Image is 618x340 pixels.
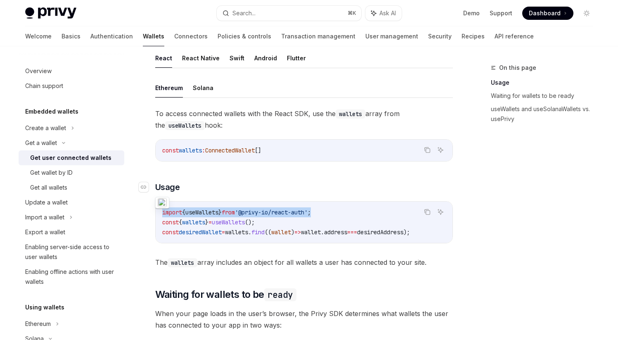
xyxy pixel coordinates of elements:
[248,228,251,236] span: .
[155,257,453,268] span: The array includes an object for all wallets a user has connected to your site.
[235,209,308,216] span: '@privy-io/react-auth'
[202,147,205,154] span: :
[321,228,324,236] span: .
[365,6,402,21] button: Ask AI
[193,78,213,97] button: Solana
[271,228,291,236] span: wallet
[365,26,418,46] a: User management
[19,78,124,93] a: Chain support
[463,9,480,17] a: Demo
[25,197,68,207] div: Update a wallet
[19,64,124,78] a: Overview
[403,228,410,236] span: );
[19,264,124,289] a: Enabling offline actions with user wallets
[291,228,294,236] span: )
[222,228,225,236] span: =
[281,26,355,46] a: Transaction management
[25,242,119,262] div: Enabling server-side access to user wallets
[168,258,197,267] code: wallets
[308,209,311,216] span: ;
[25,107,78,117] h5: Embedded wallets
[25,81,63,91] div: Chain support
[205,219,208,226] span: }
[182,48,220,68] button: React Native
[25,26,52,46] a: Welcome
[25,66,52,76] div: Overview
[490,9,512,17] a: Support
[25,302,64,312] h5: Using wallets
[212,219,245,226] span: useWallets
[139,181,155,193] a: Navigate to header
[495,26,534,46] a: API reference
[265,228,271,236] span: ((
[348,10,356,17] span: ⌘ K
[254,48,277,68] button: Android
[422,145,433,155] button: Copy the contents from the code block
[19,180,124,195] a: Get all wallets
[155,181,180,193] span: Usage
[264,288,296,301] code: ready
[499,63,536,73] span: On this page
[155,48,172,68] button: React
[218,26,271,46] a: Policies & controls
[179,219,182,226] span: {
[162,147,179,154] span: const
[162,228,179,236] span: const
[324,228,347,236] span: address
[155,78,183,97] button: Ethereum
[155,288,296,301] span: Waiting for wallets to be
[225,228,248,236] span: wallets
[379,9,396,17] span: Ask AI
[208,219,212,226] span: =
[336,109,365,119] code: wallets
[357,228,403,236] span: desiredAddress
[179,228,222,236] span: desiredWallet
[245,219,255,226] span: ();
[30,153,111,163] div: Get user connected wallets
[90,26,133,46] a: Authentication
[19,165,124,180] a: Get wallet by ID
[162,219,179,226] span: const
[19,240,124,264] a: Enabling server-side access to user wallets
[162,209,182,216] span: import
[155,308,453,331] span: When your page loads in the user’s browser, the Privy SDK determines what wallets the user has co...
[287,48,306,68] button: Flutter
[25,123,66,133] div: Create a wallet
[165,121,205,130] code: useWallets
[179,147,202,154] span: wallets
[491,89,600,102] a: Waiting for wallets to be ready
[218,209,222,216] span: }
[62,26,81,46] a: Basics
[435,145,446,155] button: Ask AI
[25,319,51,329] div: Ethereum
[155,108,453,131] span: To access connected wallets with the React SDK, use the array from the hook:
[143,26,164,46] a: Wallets
[30,183,67,193] div: Get all wallets
[25,7,76,19] img: light logo
[255,147,261,154] span: []
[222,209,235,216] span: from
[491,76,600,89] a: Usage
[205,147,255,154] span: ConnectedWallet
[25,227,65,237] div: Export a wallet
[25,212,64,222] div: Import a wallet
[174,26,208,46] a: Connectors
[185,209,218,216] span: useWallets
[580,7,593,20] button: Toggle dark mode
[30,168,73,178] div: Get wallet by ID
[435,207,446,217] button: Ask AI
[294,228,301,236] span: =>
[301,228,321,236] span: wallet
[251,228,265,236] span: find
[19,195,124,210] a: Update a wallet
[19,150,124,165] a: Get user connected wallets
[182,219,205,226] span: wallets
[25,138,57,148] div: Get a wallet
[182,209,185,216] span: {
[462,26,485,46] a: Recipes
[230,48,244,68] button: Swift
[347,228,357,236] span: ===
[25,267,119,287] div: Enabling offline actions with user wallets
[422,207,433,217] button: Copy the contents from the code block
[19,225,124,240] a: Export a wallet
